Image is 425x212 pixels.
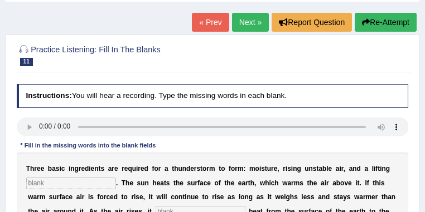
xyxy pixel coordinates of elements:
b: s [261,165,265,172]
b: n [187,193,191,201]
b: d [144,165,148,172]
b: w [28,193,33,201]
b: n [352,165,356,172]
b: h [384,193,388,201]
b: s [196,165,200,172]
b: h [125,179,129,187]
b: h [30,165,34,172]
b: t [316,165,318,172]
b: h [375,179,379,187]
b: e [114,165,118,172]
b: r [131,193,134,201]
b: u [52,193,56,201]
b: e [207,179,211,187]
b: b [336,179,340,187]
b: t [224,179,226,187]
b: . [116,179,118,187]
b: e [348,179,352,187]
b: r [235,165,238,172]
b: h [226,179,230,187]
b: i [268,193,269,201]
b: o [175,193,178,201]
b: u [305,165,308,172]
b: a [336,165,340,172]
b: n [70,165,74,172]
b: l [301,193,303,201]
b: e [37,165,41,172]
b: d [114,193,118,201]
b: a [242,179,245,187]
b: e [124,165,128,172]
b: e [220,193,224,201]
b: a [200,179,204,187]
b: u [191,193,195,201]
b: i [88,193,90,201]
b: o [340,179,344,187]
b: m [209,165,215,172]
b: s [56,165,60,172]
b: e [110,193,114,201]
b: e [129,179,133,187]
b: e [281,193,284,201]
b: e [81,165,85,172]
b: m [294,179,300,187]
b: t [248,179,250,187]
b: t [200,165,202,172]
b: a [332,179,336,187]
b: s [137,179,141,187]
b: , [143,193,145,201]
b: f [375,165,378,172]
b: f [197,179,200,187]
b: r [138,165,141,172]
b: e [274,165,278,172]
b: s [260,193,264,201]
b: s [49,193,53,201]
b: h [152,179,156,187]
b: a [321,179,325,187]
b: a [160,179,164,187]
b: s [294,193,298,201]
b: r [363,193,366,201]
b: r [194,165,197,172]
b: c [204,179,207,187]
b: a [318,193,322,201]
a: Next » [232,13,269,32]
b: m [40,193,46,201]
b: a [52,165,56,172]
b: u [141,179,144,187]
b: o [204,193,208,201]
h4: You will hear a recording. Type the missing words in each blank. [17,84,409,107]
b: w [156,193,161,201]
b: t [172,165,174,172]
b: r [206,165,209,172]
b: g [297,165,301,172]
b: i [339,165,341,172]
b: c [106,193,110,201]
b: t [164,179,166,187]
b: d [326,193,330,201]
b: e [231,179,235,187]
b: c [171,193,175,201]
b: r [212,193,215,201]
b: g [249,193,253,201]
b: f [152,165,154,172]
b: l [239,193,240,201]
b: f [59,193,61,201]
b: i [291,165,293,172]
div: * Fill in the missing words into the blank fields [17,141,160,150]
b: a [349,165,353,172]
b: t [173,179,176,187]
button: Report Question [272,13,352,32]
b: i [325,179,326,187]
b: f [219,179,221,187]
b: s [90,193,94,201]
b: o [124,193,128,201]
b: s [100,165,104,172]
b: a [33,193,37,201]
b: a [257,193,260,201]
b: e [180,179,183,187]
b: o [100,193,104,201]
b: b [322,165,326,172]
b: r [37,193,40,201]
b: o [202,165,206,172]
